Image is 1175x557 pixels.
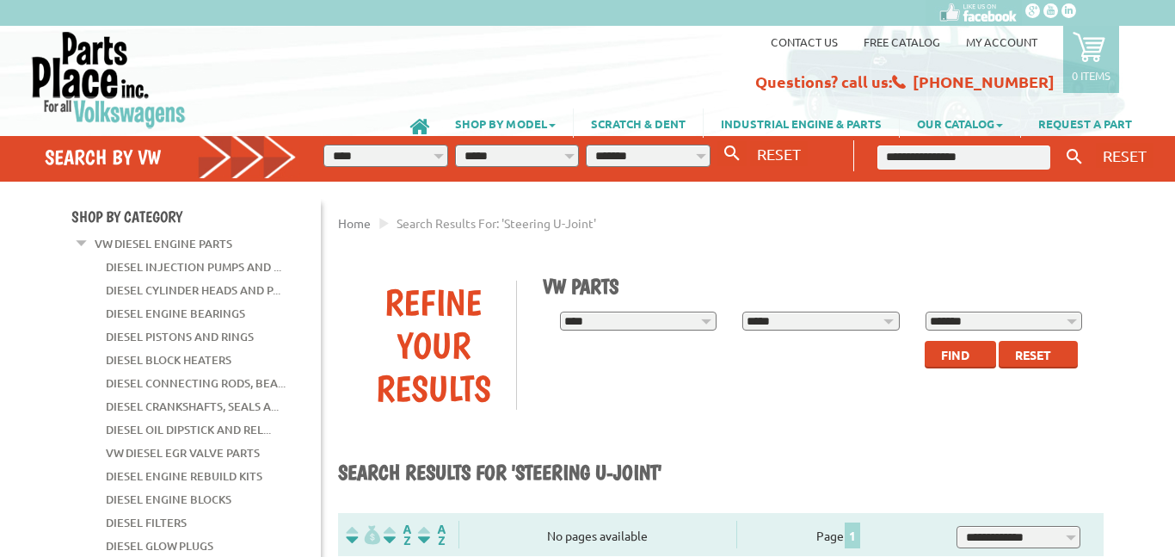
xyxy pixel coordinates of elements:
[106,395,279,418] a: Diesel Crankshafts, Seals a...
[415,525,449,545] img: Sort by Sales Rank
[966,34,1037,49] a: My Account
[900,108,1020,138] a: OUR CATALOG
[106,302,245,325] a: Diesel Engine Bearings
[30,30,188,129] img: Parts Place Inc!
[717,141,747,166] button: Search By VW...
[736,521,941,548] div: Page
[1103,146,1147,164] span: RESET
[45,145,297,170] h4: Search by VW
[1021,108,1149,138] a: REQUEST A PART
[71,207,321,226] h4: Shop By Category
[925,341,996,368] button: Find
[380,525,415,545] img: Sort by Headline
[438,108,573,138] a: SHOP BY MODEL
[106,511,187,534] a: Diesel Filters
[999,341,1078,368] button: Reset
[1061,143,1087,171] button: Keyword Search
[864,34,940,49] a: Free Catalog
[459,527,736,545] div: No pages available
[106,535,213,557] a: Diesel Glow Plugs
[771,34,838,49] a: Contact us
[750,141,808,166] button: RESET
[1063,26,1119,93] a: 0 items
[338,215,371,231] a: Home
[338,460,1104,487] h1: Search results for 'steering u-joint'
[106,465,262,487] a: Diesel Engine Rebuild Kits
[106,418,271,441] a: Diesel Oil Dipstick and Rel...
[845,523,860,548] span: 1
[351,281,516,410] div: Refine Your Results
[106,349,231,371] a: Diesel Block Heaters
[106,442,260,464] a: VW Diesel EGR Valve Parts
[106,325,254,348] a: Diesel Pistons and Rings
[757,145,801,163] span: RESET
[397,215,596,231] span: Search results for: 'steering u-joint'
[106,372,286,394] a: Diesel Connecting Rods, Bea...
[106,279,280,301] a: Diesel Cylinder Heads and P...
[95,232,232,255] a: VW Diesel Engine Parts
[543,274,1092,299] h1: VW Parts
[106,488,231,511] a: Diesel Engine Blocks
[1096,143,1153,168] button: RESET
[106,256,281,278] a: Diesel Injection Pumps and ...
[346,525,380,545] img: filterpricelow.svg
[941,347,969,362] span: Find
[1072,68,1110,83] p: 0 items
[1015,347,1051,362] span: Reset
[574,108,703,138] a: SCRATCH & DENT
[704,108,899,138] a: INDUSTRIAL ENGINE & PARTS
